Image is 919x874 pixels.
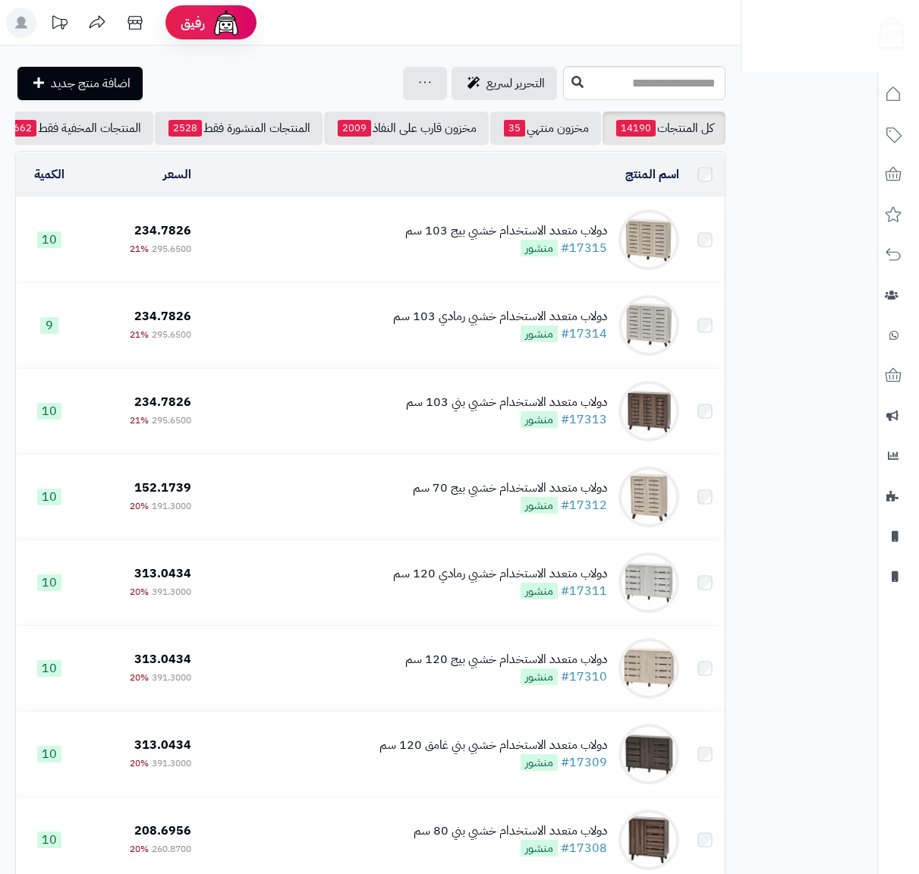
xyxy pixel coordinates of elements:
[152,242,191,256] span: 295.6500
[521,411,558,428] span: منشور
[521,497,558,514] span: منشور
[618,552,679,613] img: دولاب متعدد الاستخدام خشبي رمادي 120 سم
[40,317,58,334] span: 9
[134,393,191,411] span: 234.7826
[521,325,558,342] span: منشور
[414,822,607,840] div: دولاب متعدد الاستخدام خشبي بني 80 سم
[155,112,323,145] a: المنتجات المنشورة فقط2528
[130,756,149,770] span: 20%
[625,165,679,184] a: اسم المنتج
[51,74,131,93] span: اضافة منتج جديد
[561,668,607,686] a: #17310
[406,394,607,411] div: دولاب متعدد الاستخدام خشبي بني 103 سم
[152,413,191,427] span: 295.6500
[134,564,191,583] span: 313.0434
[152,585,191,599] span: 391.3000
[134,736,191,754] span: 313.0434
[130,585,149,599] span: 20%
[37,574,61,591] span: 10
[37,746,61,762] span: 10
[561,325,607,343] a: #17314
[324,112,489,145] a: مخزون قارب على النفاذ2009
[338,120,371,137] span: 2009
[152,328,191,341] span: 295.6500
[521,754,558,771] span: منشور
[521,668,558,685] span: منشور
[152,499,191,513] span: 191.3000
[521,840,558,857] span: منشور
[521,240,558,256] span: منشور
[413,479,607,497] div: دولاب متعدد الاستخدام خشبي بيج 70 سم
[618,638,679,699] img: دولاب متعدد الاستخدام خشبي بيج 120 سم
[561,410,607,429] a: #17313
[868,11,905,49] img: logo
[17,67,143,100] a: اضافة منتج جديد
[34,165,65,184] a: الكمية
[490,112,601,145] a: مخزون منتهي35
[152,671,191,684] span: 391.3000
[452,67,557,100] a: التحرير لسريع
[37,489,61,505] span: 10
[152,842,191,856] span: 260.8700
[134,479,191,497] span: 152.1739
[37,660,61,677] span: 10
[561,496,607,514] a: #17312
[130,328,149,341] span: 21%
[152,756,191,770] span: 391.3000
[379,737,607,754] div: دولاب متعدد الاستخدام خشبي بني غامق 120 سم
[561,839,607,857] a: #17308
[130,499,149,513] span: 20%
[134,822,191,840] span: 208.6956
[40,8,78,42] a: تحديثات المنصة
[504,120,525,137] span: 35
[134,222,191,240] span: 234.7826
[561,582,607,600] a: #17311
[181,14,205,32] span: رفيق
[37,832,61,848] span: 10
[163,165,191,184] a: السعر
[618,467,679,527] img: دولاب متعدد الاستخدام خشبي بيج 70 سم
[130,671,149,684] span: 20%
[37,231,61,248] span: 10
[130,242,149,256] span: 21%
[618,810,679,870] img: دولاب متعدد الاستخدام خشبي بني 80 سم
[603,112,725,145] a: كل المنتجات14190
[486,74,545,93] span: التحرير لسريع
[616,120,656,137] span: 14190
[561,239,607,257] a: #17315
[211,8,241,38] img: ai-face.png
[130,842,149,856] span: 20%
[405,651,607,668] div: دولاب متعدد الاستخدام خشبي بيج 120 سم
[168,120,202,137] span: 2528
[561,753,607,772] a: #17309
[521,583,558,599] span: منشور
[130,413,149,427] span: 21%
[134,650,191,668] span: 313.0434
[618,295,679,356] img: دولاب متعدد الاستخدام خشبي رمادي 103 سم
[618,381,679,442] img: دولاب متعدد الاستخدام خشبي بني 103 سم
[618,724,679,784] img: دولاب متعدد الاستخدام خشبي بني غامق 120 سم
[393,308,607,325] div: دولاب متعدد الاستخدام خشبي رمادي 103 سم
[393,565,607,583] div: دولاب متعدد الاستخدام خشبي رمادي 120 سم
[37,403,61,420] span: 10
[134,307,191,325] span: 234.7826
[405,222,607,240] div: دولاب متعدد الاستخدام خشبي بيج 103 سم
[618,209,679,270] img: دولاب متعدد الاستخدام خشبي بيج 103 سم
